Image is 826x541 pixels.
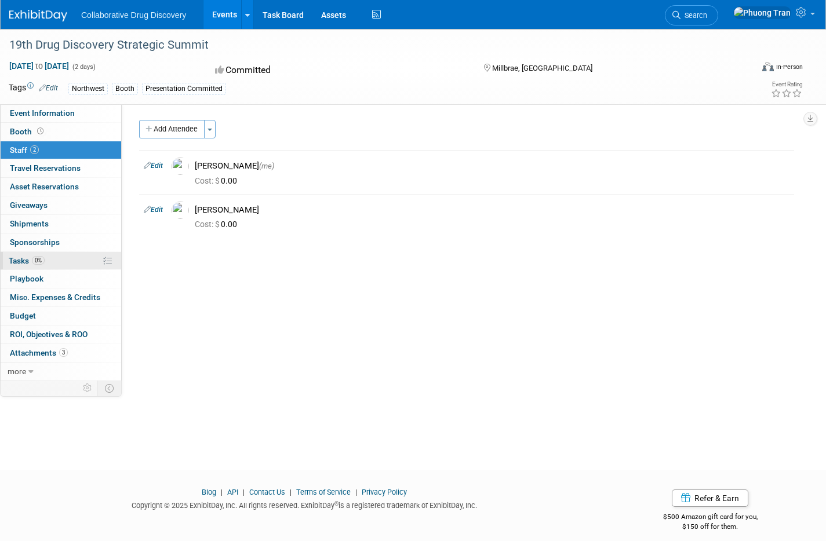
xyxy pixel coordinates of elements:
div: Event Rating [771,82,802,87]
span: Cost: $ [195,220,221,229]
a: Edit [144,162,163,170]
a: Contact Us [249,488,285,496]
span: Playbook [10,274,43,283]
span: to [34,61,45,71]
a: Sponsorships [1,233,121,251]
a: Playbook [1,270,121,288]
span: (2 days) [71,63,96,71]
div: Northwest [68,83,108,95]
a: Terms of Service [296,488,351,496]
div: Booth [112,83,138,95]
a: Event Information [1,104,121,122]
a: Giveaways [1,196,121,214]
a: Blog [202,488,216,496]
a: Search [665,5,718,25]
span: 0.00 [195,176,242,185]
span: Booth not reserved yet [35,127,46,136]
span: Shipments [10,219,49,228]
span: [DATE] [DATE] [9,61,70,71]
span: Cost: $ [195,176,221,185]
span: (me) [259,162,274,170]
a: Travel Reservations [1,159,121,177]
img: ExhibitDay [9,10,67,21]
a: API [227,488,238,496]
sup: ® [334,500,339,507]
span: Millbrae, [GEOGRAPHIC_DATA] [492,64,592,72]
td: Toggle Event Tabs [98,381,122,396]
a: Booth [1,123,121,141]
div: [PERSON_NAME] [195,160,789,171]
span: | [240,488,248,496]
span: | [287,488,294,496]
a: Staff2 [1,141,121,159]
span: | [352,488,360,496]
img: Format-Inperson.png [762,62,774,71]
span: Event Information [10,108,75,118]
a: ROI, Objectives & ROO [1,326,121,343]
a: more [1,363,121,381]
a: Refer & Earn [672,489,748,507]
a: Tasks0% [1,252,121,270]
td: Tags [9,82,58,95]
span: Booth [10,127,46,136]
div: 19th Drug Discovery Strategic Summit [5,35,735,56]
button: Add Attendee [139,120,205,138]
span: Staff [10,145,39,155]
span: 3 [59,348,68,357]
span: | [218,488,225,496]
span: Tasks [9,256,45,265]
span: Giveaways [10,200,48,210]
span: Travel Reservations [10,163,81,173]
div: Committed [212,60,465,81]
a: Budget [1,307,121,325]
span: ROI, Objectives & ROO [10,330,88,339]
div: Event Format [685,60,803,78]
div: Presentation Committed [142,83,226,95]
span: 0.00 [195,220,242,229]
img: Phuong Tran [733,6,791,19]
span: Sponsorships [10,237,60,247]
span: 2 [30,145,39,154]
a: Edit [144,206,163,214]
span: 0% [32,256,45,265]
div: $500 Amazon gift card for you, [617,505,803,531]
span: Asset Reservations [10,182,79,191]
div: $150 off for them. [617,522,803,532]
a: Privacy Policy [362,488,407,496]
div: [PERSON_NAME] [195,204,789,215]
td: Personalize Event Tab Strip [78,381,98,396]
div: In-Person [776,63,803,71]
a: Shipments [1,215,121,233]
a: Attachments3 [1,344,121,362]
span: Misc. Expenses & Credits [10,293,100,302]
a: Misc. Expenses & Credits [1,288,121,306]
span: Attachments [10,348,68,357]
a: Asset Reservations [1,178,121,196]
span: more [8,367,26,376]
span: Search [681,11,707,20]
div: Copyright © 2025 ExhibitDay, Inc. All rights reserved. ExhibitDay is a registered trademark of Ex... [9,498,600,511]
span: Collaborative Drug Discovery [81,10,186,20]
span: Budget [10,311,36,320]
a: Edit [39,84,58,92]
